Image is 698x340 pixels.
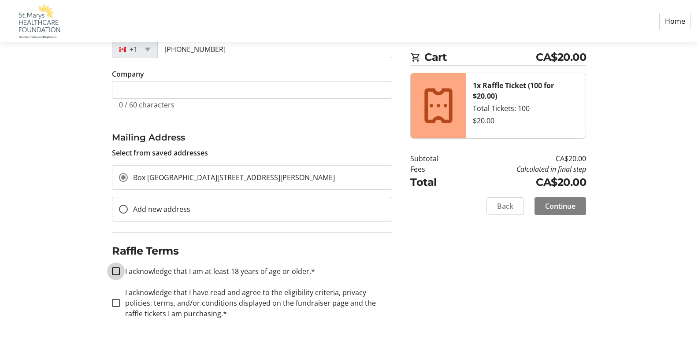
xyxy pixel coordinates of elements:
[112,131,392,144] h3: Mailing Address
[424,49,536,65] span: Cart
[410,153,461,164] td: Subtotal
[157,41,392,58] input: (506) 234-5678
[536,49,586,65] span: CA$20.00
[410,174,461,190] td: Total
[120,287,392,319] label: I acknowledge that I have read and agree to the eligibility criteria, privacy policies, terms, an...
[461,164,586,174] td: Calculated in final step
[473,81,554,101] strong: 1x Raffle Ticket (100 for $20.00)
[120,266,315,277] label: I acknowledge that I am at least 18 years of age or older.*
[535,197,586,215] button: Continue
[112,131,392,158] div: Select from saved addresses
[119,100,174,110] tr-character-limit: 0 / 60 characters
[473,115,579,126] div: $20.00
[486,197,524,215] button: Back
[545,201,575,211] span: Continue
[461,174,586,190] td: CA$20.00
[112,69,144,79] label: Company
[133,173,335,182] span: Box [GEOGRAPHIC_DATA][STREET_ADDRESS][PERSON_NAME]
[410,164,461,174] td: Fees
[128,204,190,214] label: Add new address
[497,201,513,211] span: Back
[461,153,586,164] td: CA$20.00
[659,13,691,30] a: Home
[473,103,579,114] div: Total Tickets: 100
[7,4,70,39] img: St. Marys Healthcare Foundation's Logo
[112,243,392,259] h2: Raffle Terms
